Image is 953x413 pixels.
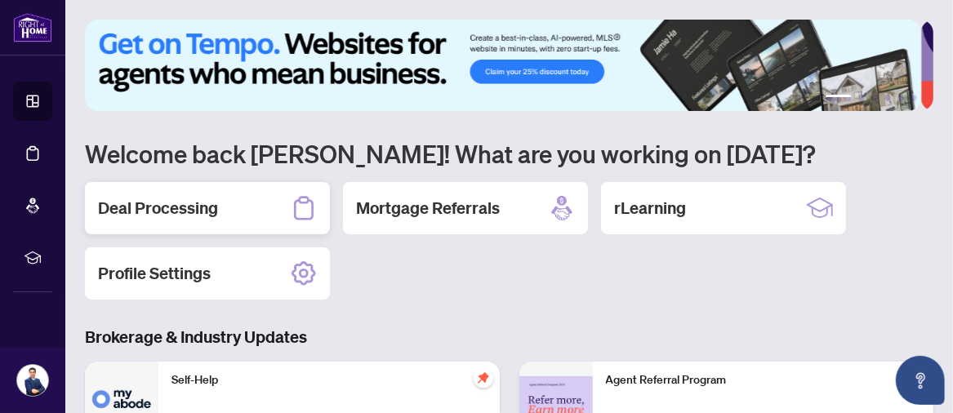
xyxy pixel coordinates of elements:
h2: Profile Settings [98,262,211,285]
button: 3 [871,95,878,101]
button: 1 [826,95,852,101]
button: 4 [884,95,891,101]
h2: Mortgage Referrals [356,197,500,220]
p: Agent Referral Program [606,371,921,389]
p: Self-Help [171,371,487,389]
img: Slide 0 [85,20,921,111]
span: pushpin [474,368,493,388]
img: logo [13,12,52,42]
button: Open asap [896,356,945,405]
h3: Brokerage & Industry Updates [85,326,933,349]
h1: Welcome back [PERSON_NAME]! What are you working on [DATE]? [85,138,933,169]
img: Profile Icon [17,365,48,396]
button: 5 [897,95,904,101]
button: 2 [858,95,865,101]
h2: Deal Processing [98,197,218,220]
button: 6 [911,95,917,101]
h2: rLearning [614,197,686,220]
